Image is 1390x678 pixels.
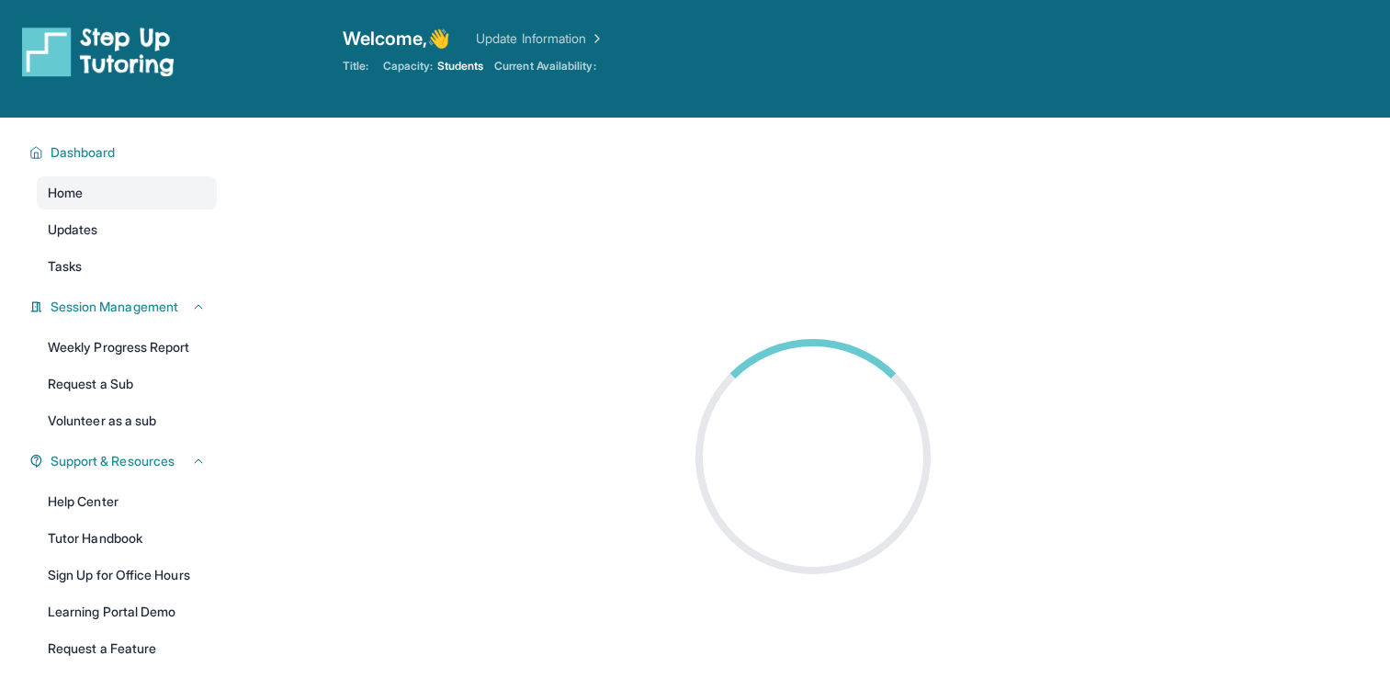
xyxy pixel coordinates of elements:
span: Tasks [48,257,82,276]
span: Students [437,59,484,73]
a: Request a Sub [37,367,217,401]
span: Welcome, 👋 [343,26,451,51]
a: Update Information [476,29,605,48]
button: Session Management [43,298,206,316]
a: Updates [37,213,217,246]
a: Request a Feature [37,632,217,665]
span: Capacity: [383,59,434,73]
a: Sign Up for Office Hours [37,559,217,592]
img: logo [22,26,175,77]
a: Tasks [37,250,217,283]
img: Chevron Right [586,29,605,48]
span: Session Management [51,298,178,316]
a: Learning Portal Demo [37,595,217,628]
a: Help Center [37,485,217,518]
span: Home [48,184,83,202]
span: Dashboard [51,143,116,162]
a: Tutor Handbook [37,522,217,555]
span: Current Availability: [494,59,595,73]
span: Title: [343,59,368,73]
button: Support & Resources [43,452,206,470]
a: Home [37,176,217,209]
span: Support & Resources [51,452,175,470]
a: Volunteer as a sub [37,404,217,437]
a: Weekly Progress Report [37,331,217,364]
button: Dashboard [43,143,206,162]
span: Updates [48,220,98,239]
